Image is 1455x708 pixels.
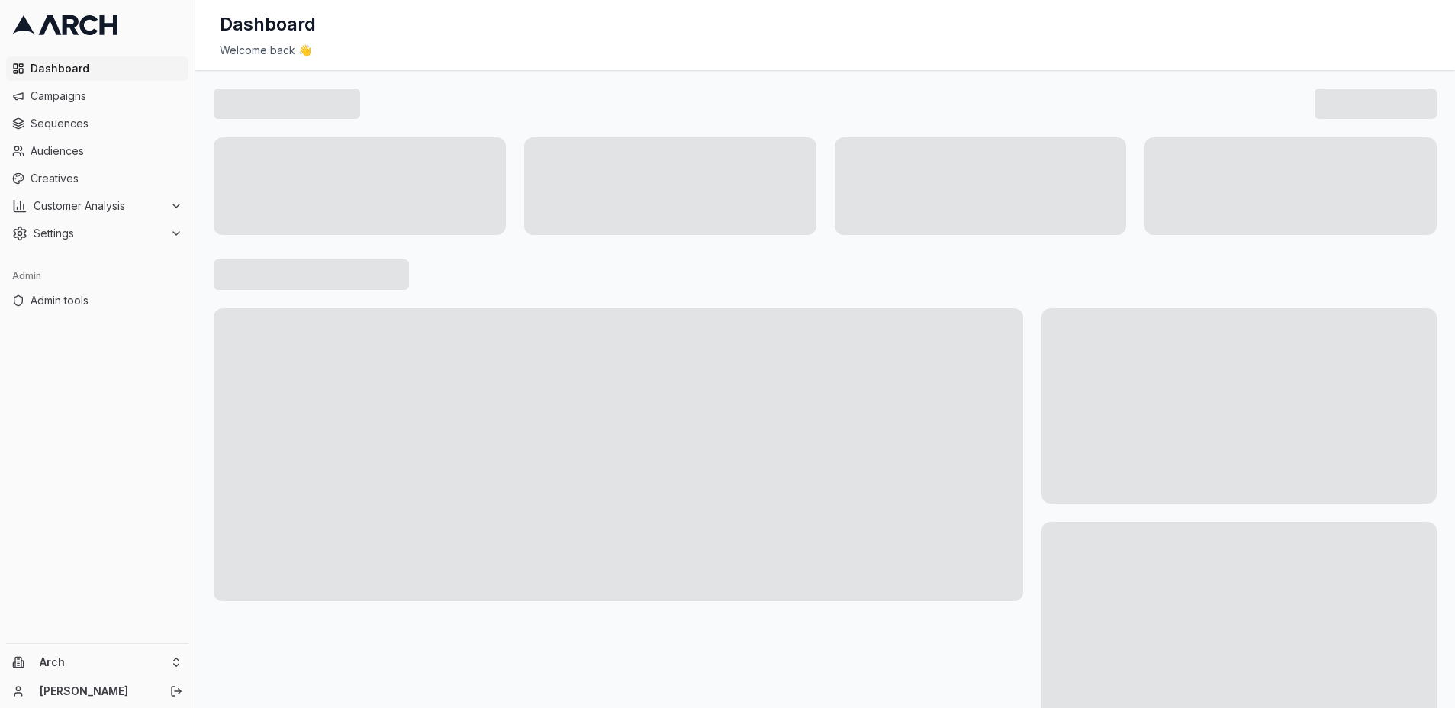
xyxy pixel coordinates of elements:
[31,143,182,159] span: Audiences
[6,264,188,288] div: Admin
[31,293,182,308] span: Admin tools
[6,166,188,191] a: Creatives
[31,88,182,104] span: Campaigns
[34,226,164,241] span: Settings
[6,288,188,313] a: Admin tools
[31,116,182,131] span: Sequences
[6,56,188,81] a: Dashboard
[220,12,316,37] h1: Dashboard
[31,61,182,76] span: Dashboard
[40,655,164,669] span: Arch
[6,221,188,246] button: Settings
[6,84,188,108] a: Campaigns
[6,650,188,674] button: Arch
[6,194,188,218] button: Customer Analysis
[34,198,164,214] span: Customer Analysis
[31,171,182,186] span: Creatives
[6,139,188,163] a: Audiences
[166,681,187,702] button: Log out
[220,43,1431,58] div: Welcome back 👋
[40,684,153,699] a: [PERSON_NAME]
[6,111,188,136] a: Sequences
